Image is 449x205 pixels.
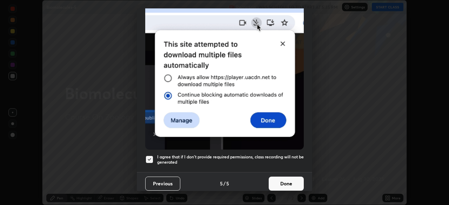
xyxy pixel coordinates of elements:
h4: 5 [226,180,229,187]
h5: I agree that if I don't provide required permissions, class recording will not be generated [157,154,304,165]
button: Done [269,177,304,191]
h4: / [223,180,226,187]
button: Previous [145,177,180,191]
h4: 5 [220,180,223,187]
